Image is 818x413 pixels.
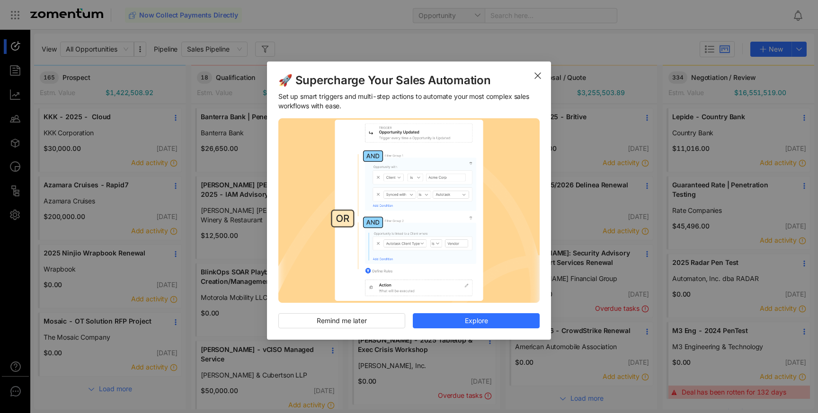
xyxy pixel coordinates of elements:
[413,314,540,329] button: Explore
[465,316,488,326] span: Explore
[278,314,405,329] button: Remind me later
[525,62,551,88] button: Close
[278,73,540,88] span: 🚀 Supercharge Your Sales Automation
[317,316,367,326] span: Remind me later
[278,118,540,303] img: 1754633743504-Frame+1000004553.png
[278,92,540,111] span: Set up smart triggers and multi-step actions to automate your most complex sales workflows with e...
